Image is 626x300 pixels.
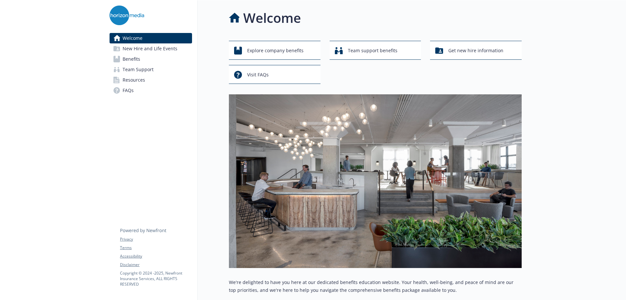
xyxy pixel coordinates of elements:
[123,85,134,96] span: FAQs
[430,41,522,60] button: Get new hire information
[123,54,140,64] span: Benefits
[247,44,304,57] span: Explore company benefits
[110,43,192,54] a: New Hire and Life Events
[243,8,301,28] h1: Welcome
[348,44,397,57] span: Team support benefits
[120,270,192,287] p: Copyright © 2024 - 2025 , Newfront Insurance Services, ALL RIGHTS RESERVED
[120,245,192,251] a: Terms
[110,64,192,75] a: Team Support
[229,41,320,60] button: Explore company benefits
[229,65,320,84] button: Visit FAQs
[229,278,522,294] p: We're delighted to have you here at our dedicated benefits education website. Your health, well-b...
[110,85,192,96] a: FAQs
[120,262,192,268] a: Disclaimer
[120,236,192,242] a: Privacy
[110,54,192,64] a: Benefits
[123,75,145,85] span: Resources
[330,41,421,60] button: Team support benefits
[448,44,503,57] span: Get new hire information
[120,253,192,259] a: Accessibility
[123,43,177,54] span: New Hire and Life Events
[123,64,154,75] span: Team Support
[229,94,522,268] img: overview page banner
[110,75,192,85] a: Resources
[247,69,269,81] span: Visit FAQs
[123,33,142,43] span: Welcome
[110,33,192,43] a: Welcome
